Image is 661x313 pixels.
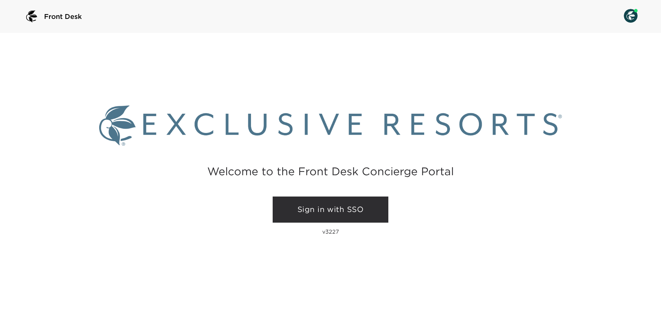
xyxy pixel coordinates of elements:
p: v3227 [322,228,339,235]
img: User [624,9,638,23]
span: Front Desk [44,12,82,21]
h2: Welcome to the Front Desk Concierge Portal [207,166,454,177]
a: Sign in with SSO [273,197,388,223]
img: logo [23,8,40,25]
img: Exclusive Resorts logo [99,105,562,146]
